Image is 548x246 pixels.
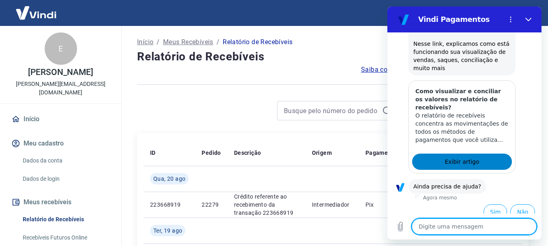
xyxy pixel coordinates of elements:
span: Qua, 20 ago [153,175,185,183]
p: Relatório de Recebíveis [223,37,292,47]
input: Busque pelo número do pedido [284,105,379,117]
div: E [45,32,77,65]
p: 223668919 [150,201,189,209]
span: Ter, 19 ago [153,227,182,235]
button: Sair [509,6,538,21]
a: Dados de login [19,171,112,187]
h4: Relatório de Recebíveis [137,49,529,65]
a: Início [10,110,112,128]
a: Início [137,37,153,47]
a: Recebíveis Futuros Online [19,229,112,246]
iframe: Janela de mensagens [387,6,542,240]
p: Descrição [234,149,261,157]
a: Relatório de Recebíveis [19,211,112,228]
p: Intermediador [312,201,352,209]
a: Dados da conta [19,152,112,169]
p: / [157,37,159,47]
p: Pedido [202,149,221,157]
p: Crédito referente ao recebimento da transação 223668919 [234,193,299,217]
p: ID [150,149,156,157]
a: Meus Recebíveis [163,37,213,47]
p: / [217,37,219,47]
p: Pix [365,201,397,209]
a: Saiba como funciona a programação dos recebimentos [361,65,529,75]
img: Vindi [10,0,62,25]
p: [PERSON_NAME][EMAIL_ADDRESS][DOMAIN_NAME] [6,80,115,97]
p: [PERSON_NAME] [28,68,93,77]
button: Meus recebíveis [10,193,112,211]
p: 22279 [202,201,221,209]
p: Origem [312,149,332,157]
button: Meu cadastro [10,135,112,152]
p: Pagamento [365,149,397,157]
